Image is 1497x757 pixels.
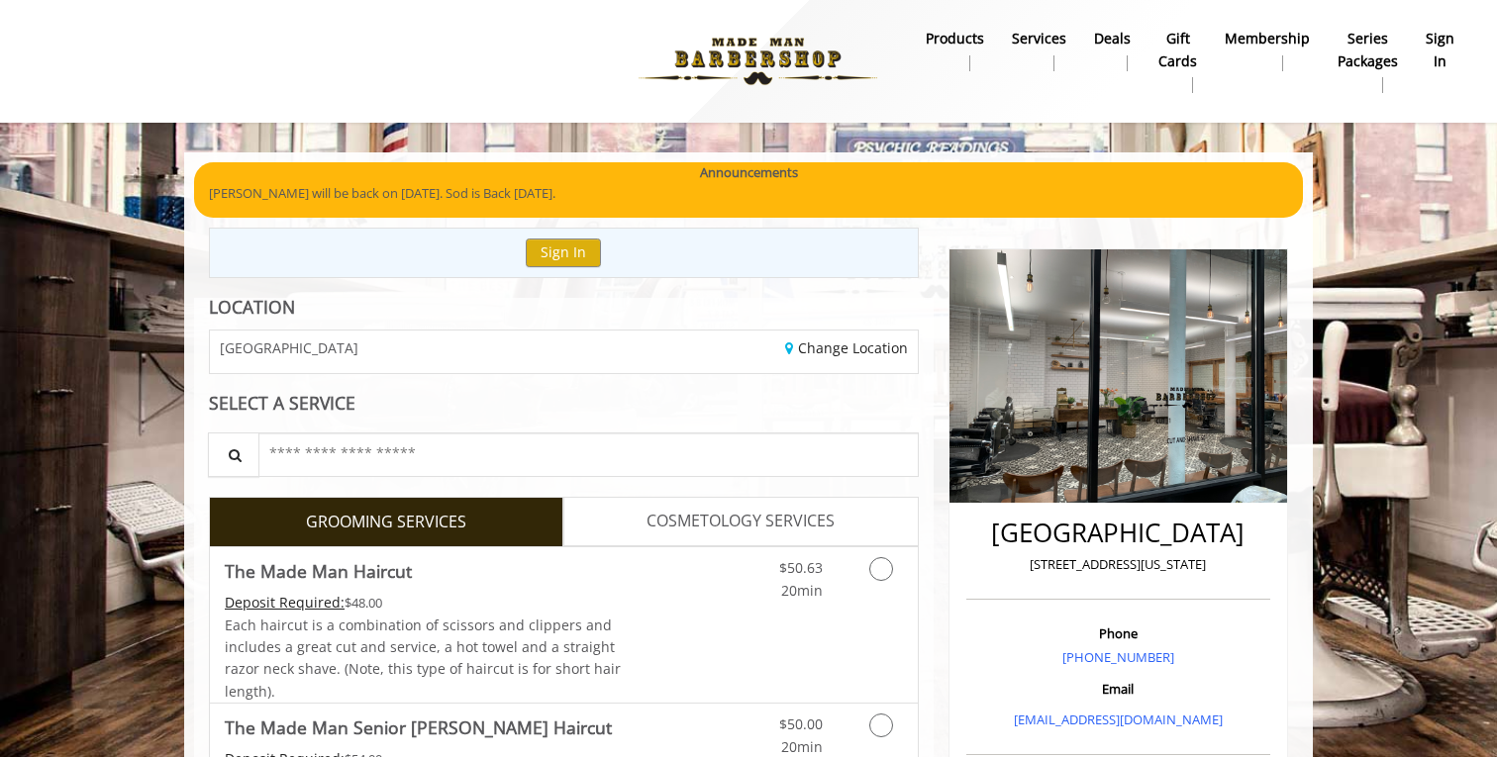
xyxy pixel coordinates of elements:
span: $50.00 [779,714,823,733]
h3: Email [971,682,1265,696]
a: sign insign in [1412,25,1468,76]
p: [STREET_ADDRESS][US_STATE] [971,554,1265,575]
b: Services [1012,28,1066,49]
b: Announcements [700,162,798,183]
b: products [926,28,984,49]
a: Series packagesSeries packages [1324,25,1412,98]
p: [PERSON_NAME] will be back on [DATE]. Sod is Back [DATE]. [209,183,1288,204]
span: This service needs some Advance to be paid before we block your appointment [225,593,345,612]
button: Sign In [526,238,601,267]
a: [EMAIL_ADDRESS][DOMAIN_NAME] [1014,710,1223,728]
img: Made Man Barbershop logo [622,7,894,116]
a: Change Location [785,338,908,357]
b: gift cards [1158,28,1197,72]
button: Service Search [208,432,259,477]
b: LOCATION [209,295,295,319]
b: Deals [1094,28,1131,49]
a: [PHONE_NUMBER] [1062,648,1174,666]
a: DealsDeals [1080,25,1145,76]
b: sign in [1426,28,1454,72]
h2: [GEOGRAPHIC_DATA] [971,519,1265,547]
span: [GEOGRAPHIC_DATA] [220,340,358,355]
a: ServicesServices [998,25,1080,76]
b: The Made Man Senior [PERSON_NAME] Haircut [225,713,612,741]
div: $48.00 [225,592,623,614]
h3: Phone [971,626,1265,640]
a: Productsproducts [912,25,998,76]
span: 20min [781,581,823,600]
div: SELECT A SERVICE [209,394,919,413]
span: 20min [781,737,823,756]
b: Membership [1225,28,1310,49]
span: GROOMING SERVICES [306,510,466,535]
a: MembershipMembership [1211,25,1324,76]
span: COSMETOLOGY SERVICES [647,509,835,534]
b: The Made Man Haircut [225,557,412,585]
span: $50.63 [779,558,823,577]
b: Series packages [1338,28,1398,72]
a: Gift cardsgift cards [1145,25,1211,98]
span: Each haircut is a combination of scissors and clippers and includes a great cut and service, a ho... [225,615,621,701]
